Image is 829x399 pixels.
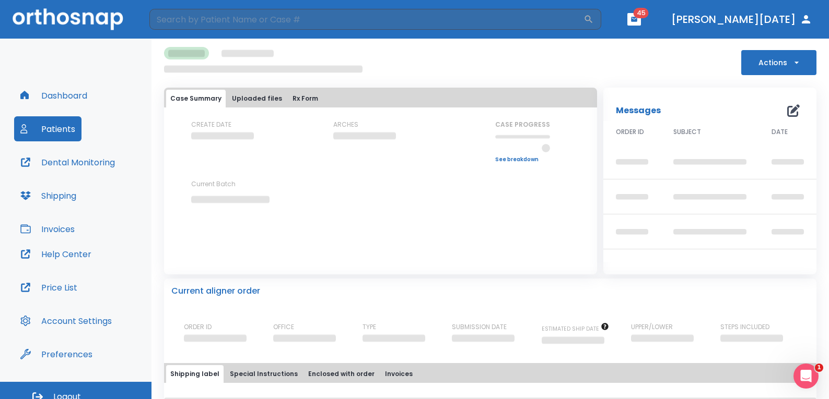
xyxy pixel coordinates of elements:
[452,322,507,332] p: SUBMISSION DATE
[288,90,322,107] button: Rx Form
[304,365,379,383] button: Enclosed with order
[495,156,550,163] a: See breakdown
[616,127,644,137] span: ORDER ID
[14,183,83,208] button: Shipping
[631,322,673,332] p: UPPER/LOWER
[667,10,816,29] button: [PERSON_NAME][DATE]
[14,342,99,367] button: Preferences
[166,365,814,383] div: tabs
[14,116,81,141] button: Patients
[171,285,260,297] p: Current aligner order
[333,120,358,129] p: ARCHES
[741,50,816,75] button: Actions
[191,120,231,129] p: CREATE DATE
[14,150,121,175] button: Dental Monitoring
[14,83,94,108] button: Dashboard
[166,365,224,383] button: Shipping label
[616,104,661,117] p: Messages
[542,325,609,333] span: The date will be available after approving treatment plan
[720,322,769,332] p: STEPS INCLUDED
[273,322,294,332] p: OFFICE
[166,90,226,107] button: Case Summary
[149,9,583,30] input: Search by Patient Name or Case #
[191,179,285,189] p: Current Batch
[634,8,649,18] span: 45
[14,216,81,241] button: Invoices
[14,275,84,300] button: Price List
[166,90,595,107] div: tabs
[184,322,212,332] p: ORDER ID
[228,90,286,107] button: Uploaded files
[14,308,118,333] button: Account Settings
[772,127,788,137] span: DATE
[226,365,302,383] button: Special Instructions
[673,127,701,137] span: SUBJECT
[14,241,98,267] button: Help Center
[793,364,819,389] iframe: Intercom live chat
[13,8,123,30] img: Orthosnap
[381,365,417,383] button: Invoices
[815,364,823,372] span: 1
[363,322,376,332] p: TYPE
[495,120,550,129] p: CASE PROGRESS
